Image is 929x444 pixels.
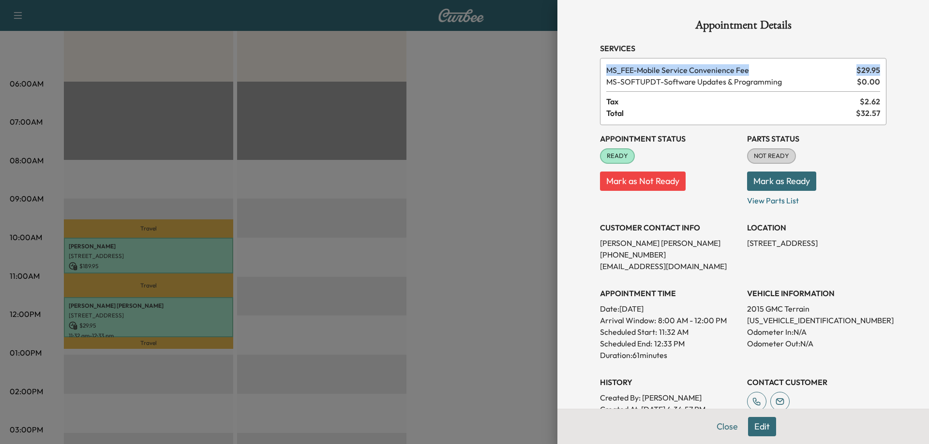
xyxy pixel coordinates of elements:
p: Arrival Window: [600,315,739,326]
h1: Appointment Details [600,19,886,35]
p: [EMAIL_ADDRESS][DOMAIN_NAME] [600,260,739,272]
span: $ 2.62 [860,96,880,107]
p: 2015 GMC Terrain [747,303,886,315]
p: [US_VEHICLE_IDENTIFICATION_NUMBER] [747,315,886,326]
h3: Appointment Status [600,133,739,144]
span: $ 32.57 [856,107,880,119]
p: Created By : [PERSON_NAME] [600,392,739,403]
span: $ 0.00 [857,76,880,87]
span: Tax [606,96,860,107]
span: NOT READY [748,151,795,161]
h3: VEHICLE INFORMATION [747,287,886,299]
button: Edit [748,417,776,436]
p: Odometer Out: N/A [747,338,886,349]
p: [PERSON_NAME] [PERSON_NAME] [600,237,739,249]
p: Date: [DATE] [600,303,739,315]
span: 8:00 AM - 12:00 PM [658,315,727,326]
span: Mobile Service Convenience Fee [606,64,853,76]
button: Mark as Not Ready [600,172,686,191]
h3: Services [600,43,886,54]
button: Close [710,417,744,436]
p: 12:33 PM [654,338,685,349]
p: 11:32 AM [659,326,689,338]
button: Mark as Ready [747,172,816,191]
p: Scheduled Start: [600,326,657,338]
p: Created At : [DATE] 4:34:57 PM [600,403,739,415]
h3: Parts Status [747,133,886,144]
span: Software Updates & Programming [606,76,853,87]
span: $ 29.95 [856,64,880,76]
h3: CUSTOMER CONTACT INFO [600,222,739,233]
p: View Parts List [747,191,886,206]
p: Odometer In: N/A [747,326,886,338]
span: READY [601,151,634,161]
p: [STREET_ADDRESS] [747,237,886,249]
h3: LOCATION [747,222,886,233]
h3: CONTACT CUSTOMER [747,376,886,388]
p: Scheduled End: [600,338,652,349]
h3: History [600,376,739,388]
span: Total [606,107,856,119]
h3: APPOINTMENT TIME [600,287,739,299]
p: [PHONE_NUMBER] [600,249,739,260]
p: Duration: 61 minutes [600,349,739,361]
